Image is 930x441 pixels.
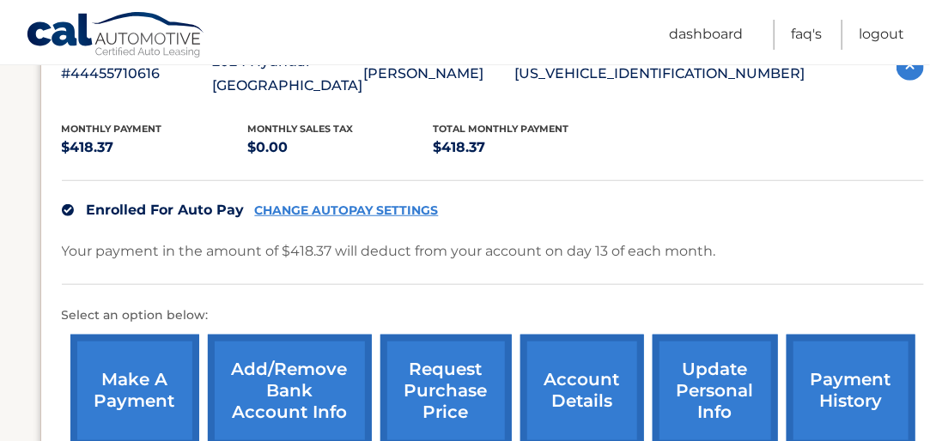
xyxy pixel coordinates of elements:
[434,123,569,135] span: Total Monthly Payment
[62,239,716,263] p: Your payment in the amount of $418.37 will deduct from your account on day 13 of each month.
[364,62,515,86] p: [PERSON_NAME]
[62,305,924,326] p: Select an option below:
[897,53,924,81] img: accordion-active.svg
[859,20,904,50] a: Logout
[791,20,822,50] a: FAQ's
[247,123,353,135] span: Monthly sales Tax
[515,62,805,86] p: [US_VEHICLE_IDENTIFICATION_NUMBER]
[255,203,439,218] a: CHANGE AUTOPAY SETTINGS
[62,123,162,135] span: Monthly Payment
[434,136,620,160] p: $418.37
[62,204,74,216] img: check.svg
[62,62,213,86] p: #44455710616
[669,20,743,50] a: Dashboard
[213,50,364,98] p: 2024 Hyundai [GEOGRAPHIC_DATA]
[26,11,206,61] a: Cal Automotive
[247,136,434,160] p: $0.00
[62,136,248,160] p: $418.37
[87,202,245,218] span: Enrolled For Auto Pay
